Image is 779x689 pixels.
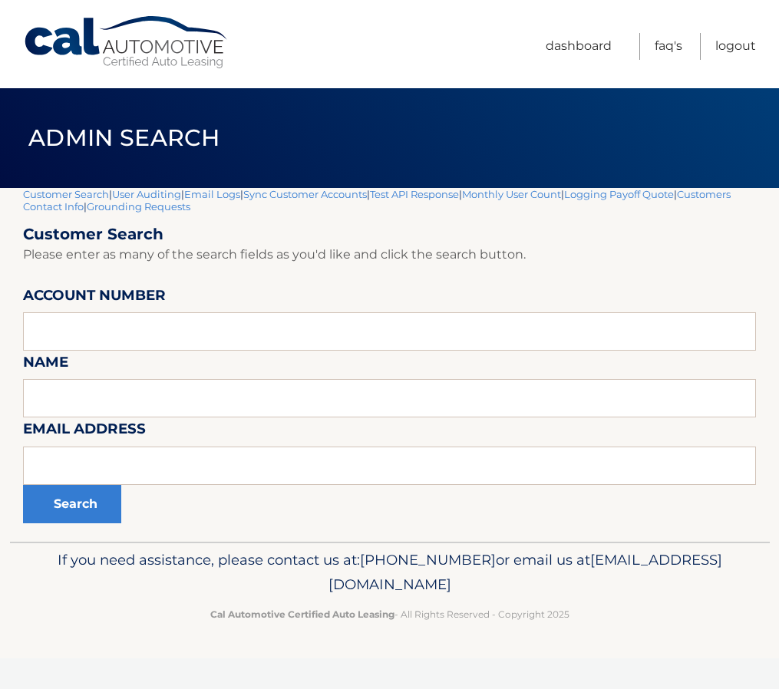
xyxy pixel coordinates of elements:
[28,124,220,152] span: Admin Search
[370,188,459,200] a: Test API Response
[23,188,756,542] div: | | | | | | | |
[33,548,747,597] p: If you need assistance, please contact us at: or email us at
[462,188,561,200] a: Monthly User Count
[23,485,121,523] button: Search
[564,188,674,200] a: Logging Payoff Quote
[23,284,166,312] label: Account Number
[655,33,682,60] a: FAQ's
[23,15,230,70] a: Cal Automotive
[23,188,731,213] a: Customers Contact Info
[33,606,747,622] p: - All Rights Reserved - Copyright 2025
[23,225,756,244] h2: Customer Search
[360,551,496,569] span: [PHONE_NUMBER]
[715,33,756,60] a: Logout
[243,188,367,200] a: Sync Customer Accounts
[23,188,109,200] a: Customer Search
[23,244,756,265] p: Please enter as many of the search fields as you'd like and click the search button.
[210,608,394,620] strong: Cal Automotive Certified Auto Leasing
[23,417,146,446] label: Email Address
[23,351,68,379] label: Name
[112,188,181,200] a: User Auditing
[546,33,612,60] a: Dashboard
[87,200,190,213] a: Grounding Requests
[184,188,240,200] a: Email Logs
